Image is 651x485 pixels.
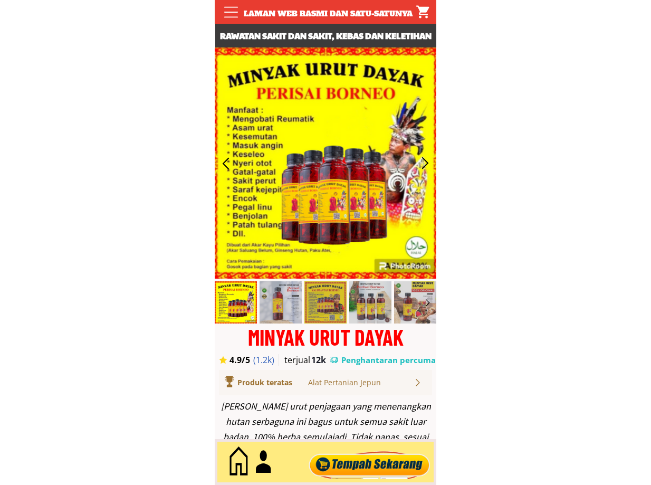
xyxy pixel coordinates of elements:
div: Alat Pertanian Jepun [308,377,413,388]
div: MINYAK URUT DAYAK [215,326,436,348]
div: Produk teratas [237,377,322,388]
h3: Rawatan sakit dan sakit, kebas dan keletihan [215,29,437,43]
div: Laman web rasmi dan satu-satunya [238,8,418,20]
h3: terjual [284,354,320,366]
h3: Penghantaran percuma [341,355,436,366]
h3: (1.2k) [253,354,280,366]
h3: 4.9/5 [229,354,259,366]
h3: 12k [311,354,329,366]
